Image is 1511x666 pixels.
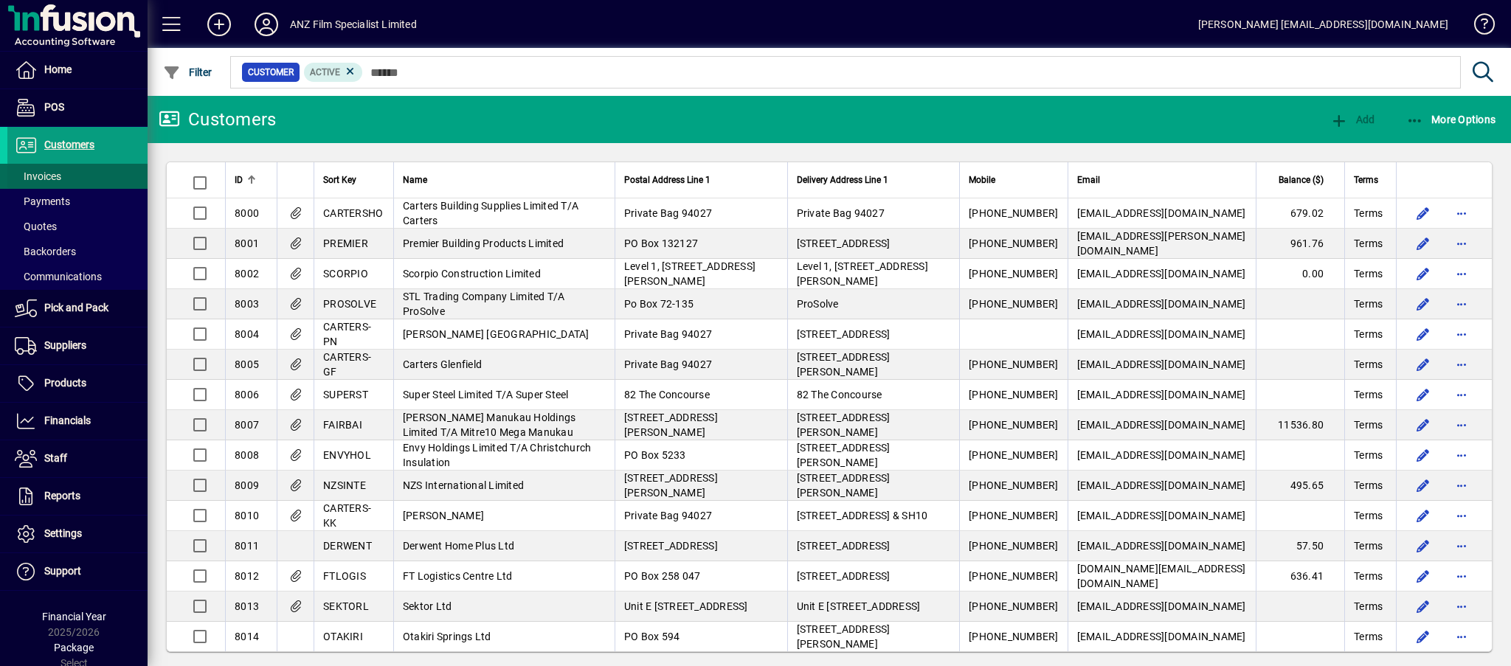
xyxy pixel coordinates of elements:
[1327,106,1378,133] button: Add
[1411,625,1435,648] button: Edit
[969,389,1059,400] span: [PHONE_NUMBER]
[323,389,368,400] span: SUPERST
[1450,353,1473,376] button: More options
[323,419,362,431] span: FAIRBAI
[1354,599,1383,614] span: Terms
[235,540,259,552] span: 8011
[310,67,340,77] span: Active
[54,642,94,653] span: Package
[403,540,514,552] span: Derwent Home Plus Ltd
[624,358,712,370] span: Private Bag 94027
[44,101,64,113] span: POS
[235,449,259,461] span: 8008
[290,13,417,36] div: ANZ Film Specialist Limited
[797,600,921,612] span: Unit E [STREET_ADDRESS]
[235,268,259,280] span: 8002
[1198,13,1448,36] div: [PERSON_NAME] [EMAIL_ADDRESS][DOMAIN_NAME]
[7,89,148,126] a: POS
[1354,478,1383,493] span: Terms
[1450,564,1473,588] button: More options
[1354,357,1383,372] span: Terms
[235,298,259,310] span: 8003
[235,479,259,491] span: 8009
[969,237,1059,249] span: [PHONE_NUMBER]
[7,264,148,289] a: Communications
[624,172,710,188] span: Postal Address Line 1
[248,65,294,80] span: Customer
[1411,262,1435,285] button: Edit
[44,414,91,426] span: Financials
[624,600,748,612] span: Unit E [STREET_ADDRESS]
[7,553,148,590] a: Support
[1450,534,1473,558] button: More options
[1354,629,1383,644] span: Terms
[235,207,259,219] span: 8000
[1265,172,1337,188] div: Balance ($)
[323,540,372,552] span: DERWENT
[235,600,259,612] span: 8013
[44,452,67,464] span: Staff
[403,200,578,226] span: Carters Building Supplies Limited T/A Carters
[7,189,148,214] a: Payments
[403,412,576,438] span: [PERSON_NAME] Manukau Holdings Limited T/A Mitre10 Mega Manukau
[7,164,148,189] a: Invoices
[7,290,148,327] a: Pick and Pack
[1354,266,1383,281] span: Terms
[7,365,148,402] a: Products
[44,63,72,75] span: Home
[797,510,928,521] span: [STREET_ADDRESS] & SH10
[1354,448,1383,462] span: Terms
[797,172,888,188] span: Delivery Address Line 1
[1077,268,1246,280] span: [EMAIL_ADDRESS][DOMAIN_NAME]
[1450,383,1473,406] button: More options
[1450,594,1473,618] button: More options
[1354,387,1383,402] span: Terms
[1354,172,1378,188] span: Terms
[403,291,565,317] span: STL Trading Company Limited T/A ProSolve
[1256,531,1344,561] td: 57.50
[323,351,371,378] span: CARTERS-GF
[797,472,891,499] span: [STREET_ADDRESS][PERSON_NAME]
[1354,417,1383,432] span: Terms
[624,412,718,438] span: [STREET_ADDRESS][PERSON_NAME]
[1354,538,1383,553] span: Terms
[624,237,698,249] span: PO Box 132127
[624,540,718,552] span: [STREET_ADDRESS]
[323,449,371,461] span: ENVYHOL
[235,237,259,249] span: 8001
[1450,201,1473,225] button: More options
[235,419,259,431] span: 8007
[7,440,148,477] a: Staff
[7,239,148,264] a: Backorders
[323,600,369,612] span: SEKTORL
[15,246,76,257] span: Backorders
[1463,3,1493,51] a: Knowledge Base
[235,172,243,188] span: ID
[624,298,694,310] span: Po Box 72-135
[403,600,452,612] span: Sektor Ltd
[235,389,259,400] span: 8006
[7,214,148,239] a: Quotes
[403,570,513,582] span: FT Logistics Centre Ltd
[969,172,995,188] span: Mobile
[323,631,363,642] span: OTAKIRI
[1077,230,1246,257] span: [EMAIL_ADDRESS][PERSON_NAME][DOMAIN_NAME]
[797,540,891,552] span: [STREET_ADDRESS]
[797,442,891,468] span: [STREET_ADDRESS][PERSON_NAME]
[1256,471,1344,501] td: 495.65
[1354,236,1383,251] span: Terms
[163,66,212,78] span: Filter
[42,611,106,622] span: Financial Year
[323,268,368,280] span: SCORPIO
[403,268,541,280] span: Scorpio Construction Limited
[797,237,891,249] span: [STREET_ADDRESS]
[44,139,94,150] span: Customers
[1256,561,1344,592] td: 636.41
[15,221,57,232] span: Quotes
[1077,510,1246,521] span: [EMAIL_ADDRESS][DOMAIN_NAME]
[797,260,928,287] span: Level 1, [STREET_ADDRESS][PERSON_NAME]
[1354,508,1383,523] span: Terms
[1256,198,1344,229] td: 679.02
[304,63,363,82] mat-chip: Activation Status: Active
[1077,479,1246,491] span: [EMAIL_ADDRESS][DOMAIN_NAME]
